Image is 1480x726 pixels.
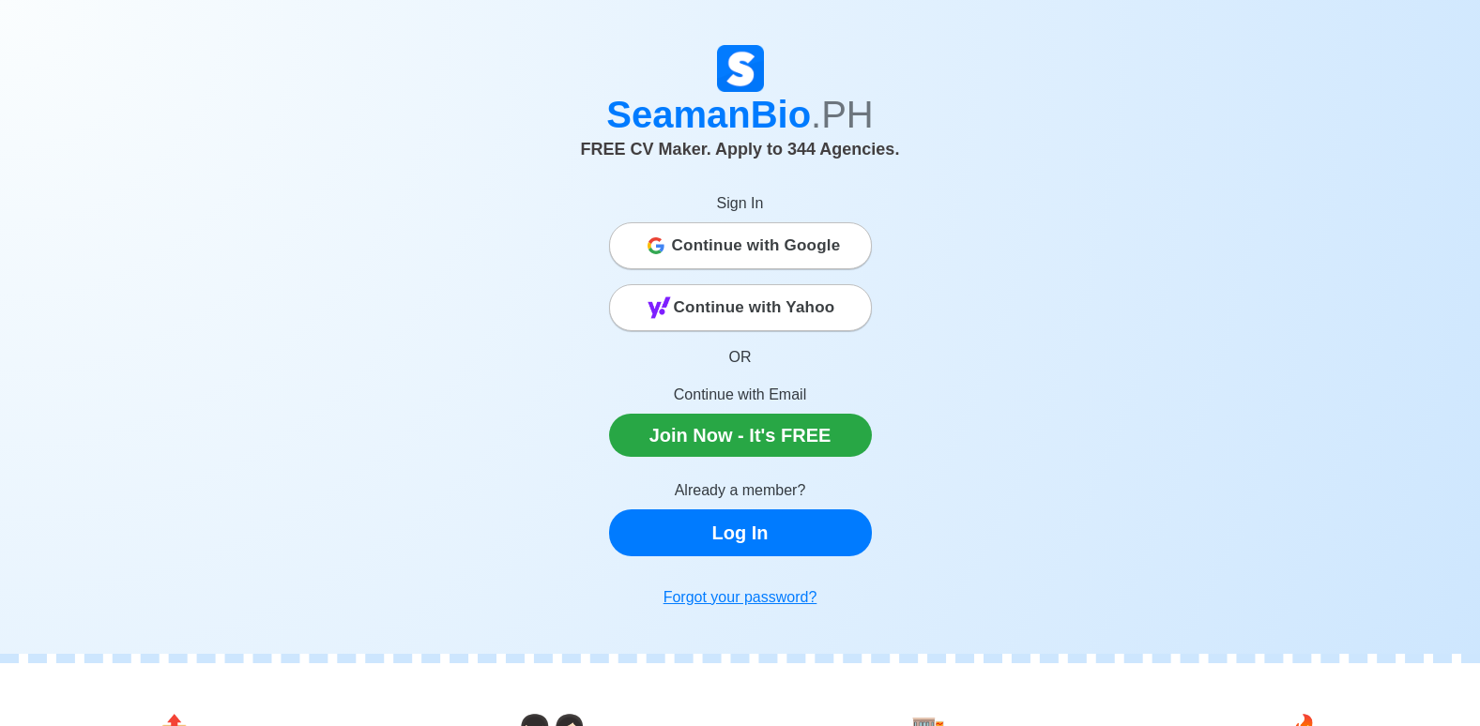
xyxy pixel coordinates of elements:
[811,94,874,135] span: .PH
[672,227,841,265] span: Continue with Google
[664,589,817,605] u: Forgot your password?
[220,92,1261,137] h1: SeamanBio
[609,192,872,215] p: Sign In
[674,289,835,326] span: Continue with Yahoo
[609,579,872,616] a: Forgot your password?
[609,384,872,406] p: Continue with Email
[609,222,872,269] button: Continue with Google
[609,479,872,502] p: Already a member?
[609,284,872,331] button: Continue with Yahoo
[609,509,872,556] a: Log In
[609,346,872,369] p: OR
[581,140,900,159] span: FREE CV Maker. Apply to 344 Agencies.
[717,45,764,92] img: Logo
[609,414,872,457] a: Join Now - It's FREE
